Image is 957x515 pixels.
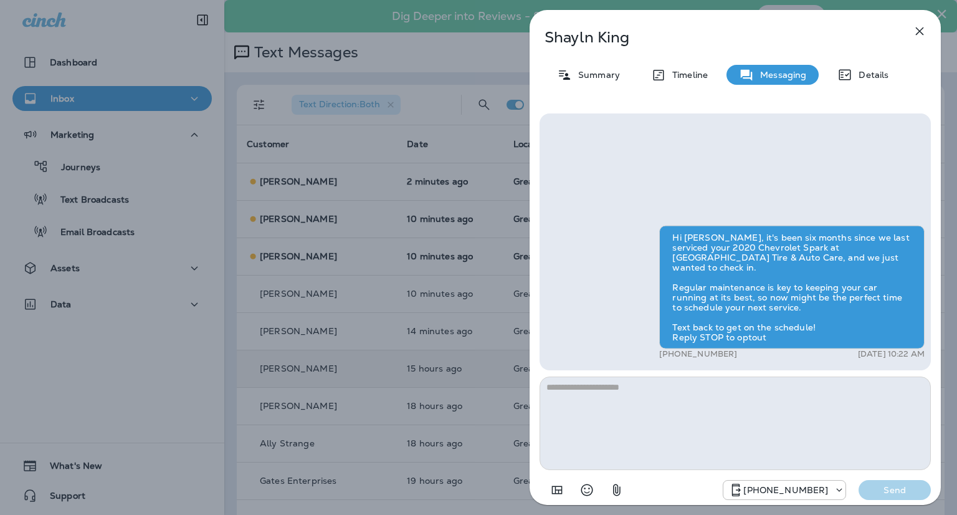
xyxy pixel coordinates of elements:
[858,349,925,359] p: [DATE] 10:22 AM
[659,226,925,349] div: Hi [PERSON_NAME], it's been six months since we last serviced your 2020 Chevrolet Spark at [GEOGR...
[754,70,806,80] p: Messaging
[572,70,620,80] p: Summary
[723,483,845,498] div: +1 (918) 203-8556
[659,349,737,359] p: [PHONE_NUMBER]
[574,478,599,503] button: Select an emoji
[852,70,888,80] p: Details
[545,29,885,46] p: Shayln King
[545,478,569,503] button: Add in a premade template
[743,485,828,495] p: [PHONE_NUMBER]
[666,70,708,80] p: Timeline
